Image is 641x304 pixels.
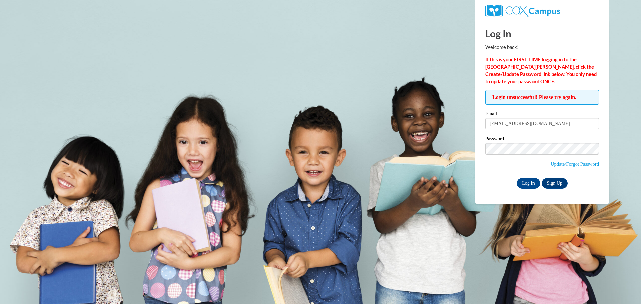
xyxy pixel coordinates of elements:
[485,44,599,51] p: Welcome back!
[485,27,599,40] h1: Log In
[485,136,599,143] label: Password
[542,178,568,189] a: Sign Up
[485,111,599,118] label: Email
[517,178,540,189] input: Log In
[485,8,560,13] a: COX Campus
[485,5,560,17] img: COX Campus
[551,161,599,167] a: Update/Forgot Password
[485,90,599,105] span: Login unsuccessful! Please try again.
[485,57,597,84] strong: If this is your FIRST TIME logging in to the [GEOGRAPHIC_DATA][PERSON_NAME], click the Create/Upd...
